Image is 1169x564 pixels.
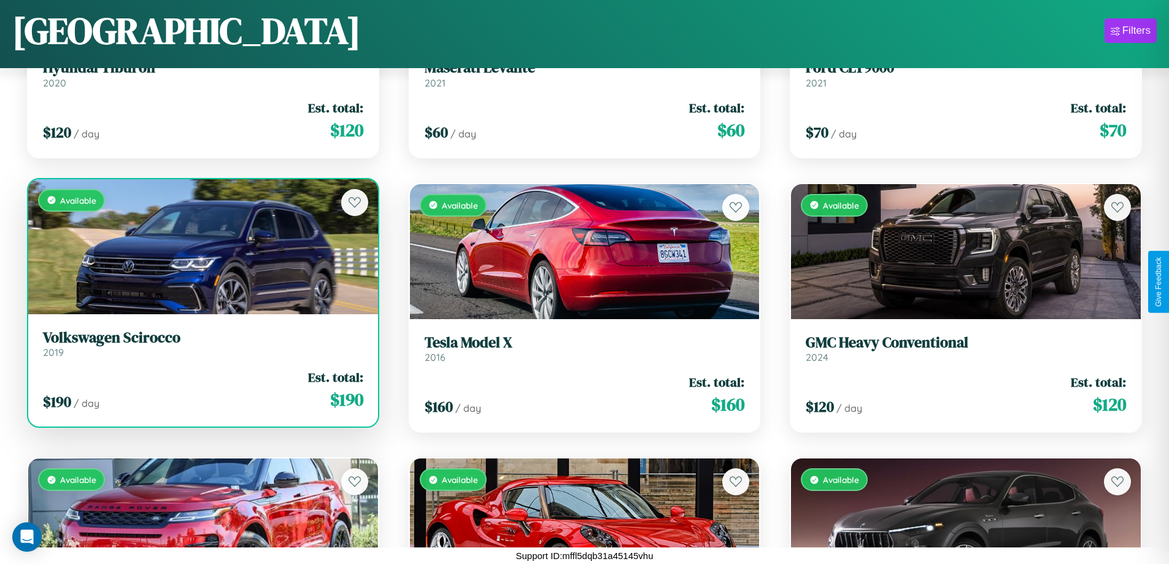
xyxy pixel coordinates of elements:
a: Maserati Levante2021 [425,59,745,89]
h1: [GEOGRAPHIC_DATA] [12,6,361,56]
h3: Maserati Levante [425,59,745,77]
a: GMC Heavy Conventional2024 [806,334,1126,364]
p: Support ID: mffl5dqb31a45145vhu [515,547,653,564]
span: $ 70 [806,122,828,142]
span: / day [831,128,857,140]
span: $ 70 [1100,118,1126,142]
span: 2019 [43,346,64,358]
span: $ 120 [806,396,834,417]
span: / day [74,397,99,409]
span: / day [450,128,476,140]
h3: Tesla Model X [425,334,745,352]
a: Volkswagen Scirocco2019 [43,329,363,359]
span: / day [836,402,862,414]
div: Filters [1122,25,1151,37]
a: Tesla Model X2016 [425,334,745,364]
h3: Volkswagen Scirocco [43,329,363,347]
span: Available [823,474,859,485]
button: Filters [1105,18,1157,43]
span: 2020 [43,77,66,89]
span: $ 120 [330,118,363,142]
span: 2016 [425,351,446,363]
span: 2021 [425,77,446,89]
h3: Ford CLT9000 [806,59,1126,77]
span: Est. total: [689,99,744,117]
span: Est. total: [689,373,744,391]
span: Est. total: [308,368,363,386]
span: $ 120 [1093,392,1126,417]
span: Available [442,200,478,211]
span: $ 120 [43,122,71,142]
a: Ford CLT90002021 [806,59,1126,89]
span: Est. total: [1071,373,1126,391]
span: Available [442,474,478,485]
span: $ 60 [425,122,448,142]
span: / day [455,402,481,414]
span: 2024 [806,351,828,363]
h3: GMC Heavy Conventional [806,334,1126,352]
span: $ 160 [425,396,453,417]
span: / day [74,128,99,140]
span: $ 190 [330,387,363,412]
span: Available [60,474,96,485]
span: Est. total: [308,99,363,117]
a: Hyundai Tiburon2020 [43,59,363,89]
span: Available [823,200,859,211]
span: $ 160 [711,392,744,417]
span: Available [60,195,96,206]
span: $ 190 [43,392,71,412]
span: Est. total: [1071,99,1126,117]
span: 2021 [806,77,827,89]
span: $ 60 [717,118,744,142]
h3: Hyundai Tiburon [43,59,363,77]
div: Open Intercom Messenger [12,522,42,552]
div: Give Feedback [1154,257,1163,307]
